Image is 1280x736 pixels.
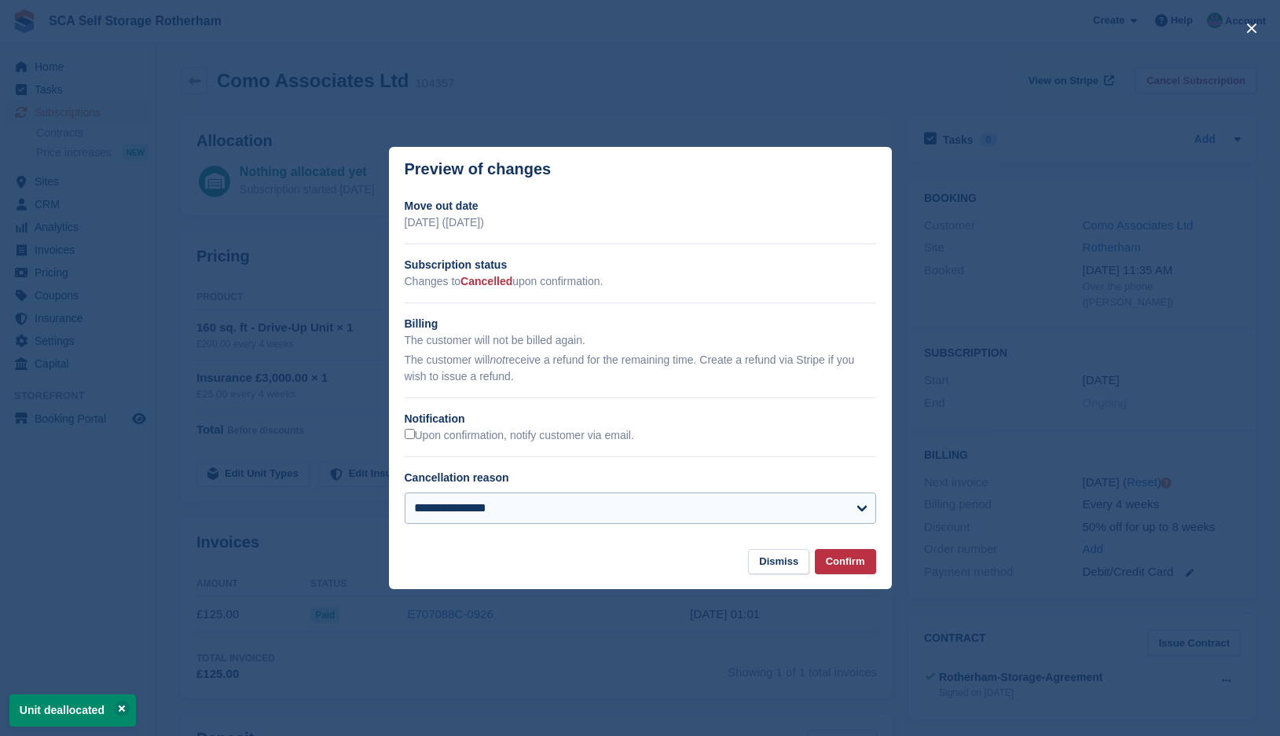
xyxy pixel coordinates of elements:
[405,257,876,273] h2: Subscription status
[460,275,512,287] span: Cancelled
[405,273,876,290] p: Changes to upon confirmation.
[815,549,876,575] button: Confirm
[405,198,876,214] h2: Move out date
[405,471,509,484] label: Cancellation reason
[405,214,876,231] p: [DATE] ([DATE])
[405,411,876,427] h2: Notification
[1239,16,1264,41] button: close
[405,352,876,385] p: The customer will receive a refund for the remaining time. Create a refund via Stripe if you wish...
[405,429,415,439] input: Upon confirmation, notify customer via email.
[9,694,136,727] p: Unit deallocated
[405,332,876,349] p: The customer will not be billed again.
[405,316,876,332] h2: Billing
[748,549,809,575] button: Dismiss
[405,160,552,178] p: Preview of changes
[405,429,634,443] label: Upon confirmation, notify customer via email.
[490,353,504,366] em: not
